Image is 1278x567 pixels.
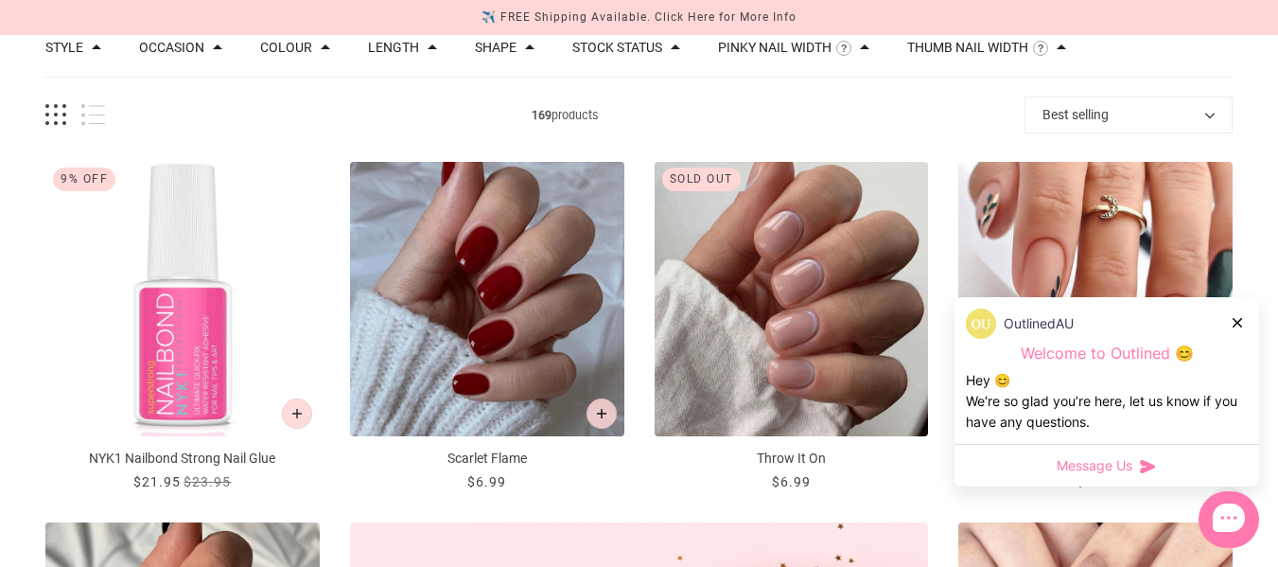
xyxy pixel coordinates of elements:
button: Add to cart [282,399,312,429]
button: Filter by Style [45,41,83,54]
a: Throw It On [655,162,929,492]
img: data:image/png;base64,iVBORw0KGgoAAAANSUhEUgAAACQAAAAkCAYAAADhAJiYAAACJklEQVR4AexUO28TQRice/mFQxI... [966,309,996,339]
p: Throw It On [655,449,929,469]
b: 169 [532,108,551,122]
button: Filter by Colour [260,41,312,54]
button: Filter by Stock status [572,41,662,54]
button: Filter by Occasion [139,41,204,54]
span: products [105,105,1024,125]
div: Hey 😊 We‘re so glad you’re here, let us know if you have any questions. [966,370,1248,433]
button: Filter by Shape [475,41,516,54]
div: Sold out [662,168,741,191]
span: $6.99 [467,474,506,489]
img: Throw It On-Press on Manicure-Outlined [655,162,929,436]
a: NYK1 Nailbond Strong Nail Glue [45,162,320,492]
button: List view [81,104,105,126]
div: ✈️ FREE Shipping Available. Click Here for More Info [481,8,797,27]
p: Scarlet Flame [350,449,624,469]
img: Scarlet Flame-Press on Manicure-Outlined [350,162,624,436]
button: Best selling [1024,97,1233,133]
p: OutlinedAU [1004,313,1074,334]
button: Filter by Thumb Nail Width [907,41,1028,54]
span: $23.95 [184,474,231,489]
button: Filter by Pinky Nail Width [718,41,832,54]
p: NYK1 Nailbond Strong Nail Glue [45,449,320,469]
button: Add to cart [586,399,617,429]
button: Grid view [45,104,66,126]
a: Green Zen [958,162,1233,492]
a: Scarlet Flame [350,162,624,492]
div: 9% Off [53,168,115,191]
span: Message Us [1057,456,1132,475]
button: Filter by Length [368,41,419,54]
p: Welcome to Outlined 😊 [966,344,1248,363]
span: $21.95 [133,474,181,489]
span: $6.99 [772,474,811,489]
